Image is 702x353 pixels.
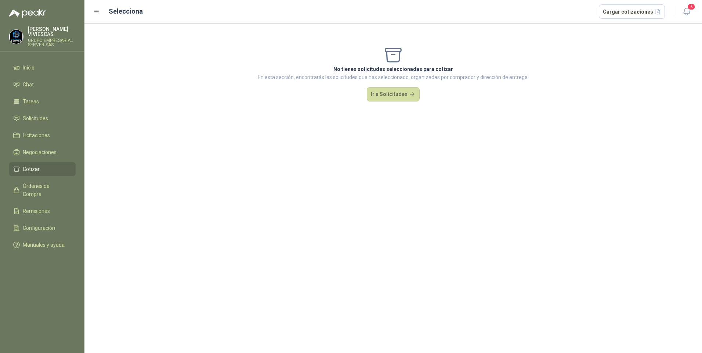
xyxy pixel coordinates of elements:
[9,204,76,218] a: Remisiones
[258,73,529,81] p: En esta sección, encontrarás las solicitudes que has seleccionado, organizadas por comprador y di...
[9,238,76,252] a: Manuales y ayuda
[9,111,76,125] a: Solicitudes
[258,65,529,73] p: No tienes solicitudes seleccionadas para cotizar
[28,38,76,47] p: GRUPO EMPRESARIAL SERVER SAS
[23,114,48,122] span: Solicitudes
[9,30,23,44] img: Company Logo
[9,179,76,201] a: Órdenes de Compra
[9,95,76,108] a: Tareas
[23,81,34,89] span: Chat
[23,165,40,173] span: Cotizar
[23,207,50,215] span: Remisiones
[109,6,143,17] h2: Selecciona
[680,5,693,18] button: 6
[9,78,76,92] a: Chat
[23,64,35,72] span: Inicio
[23,241,65,249] span: Manuales y ayuda
[23,182,69,198] span: Órdenes de Compra
[9,162,76,176] a: Cotizar
[28,26,76,37] p: [PERSON_NAME] VIVIESCAS
[23,148,57,156] span: Negociaciones
[9,221,76,235] a: Configuración
[687,3,695,10] span: 6
[9,61,76,75] a: Inicio
[9,145,76,159] a: Negociaciones
[9,128,76,142] a: Licitaciones
[367,87,420,102] button: Ir a Solicitudes
[23,131,50,139] span: Licitaciones
[23,224,55,232] span: Configuración
[9,9,46,18] img: Logo peakr
[599,4,665,19] button: Cargar cotizaciones
[23,97,39,106] span: Tareas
